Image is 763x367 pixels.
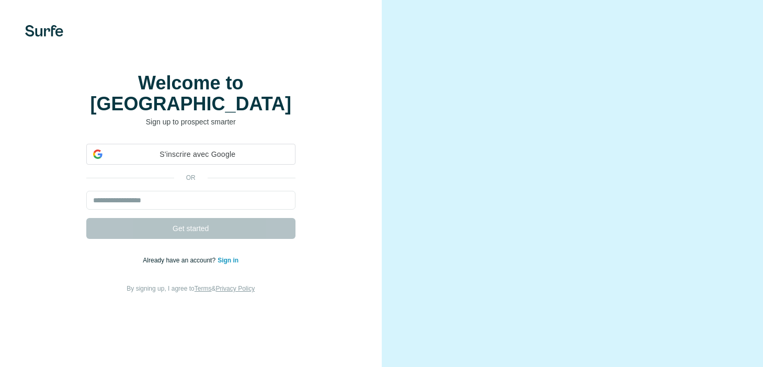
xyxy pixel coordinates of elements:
[127,285,255,292] span: By signing up, I agree to &
[218,257,238,264] a: Sign in
[174,173,208,182] p: or
[86,117,295,127] p: Sign up to prospect smarter
[86,144,295,165] div: S'inscrire avec Google
[215,285,255,292] a: Privacy Policy
[25,25,63,37] img: Surfe's logo
[86,73,295,114] h1: Welcome to [GEOGRAPHIC_DATA]
[195,285,212,292] a: Terms
[143,257,218,264] span: Already have an account?
[107,149,289,160] span: S'inscrire avec Google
